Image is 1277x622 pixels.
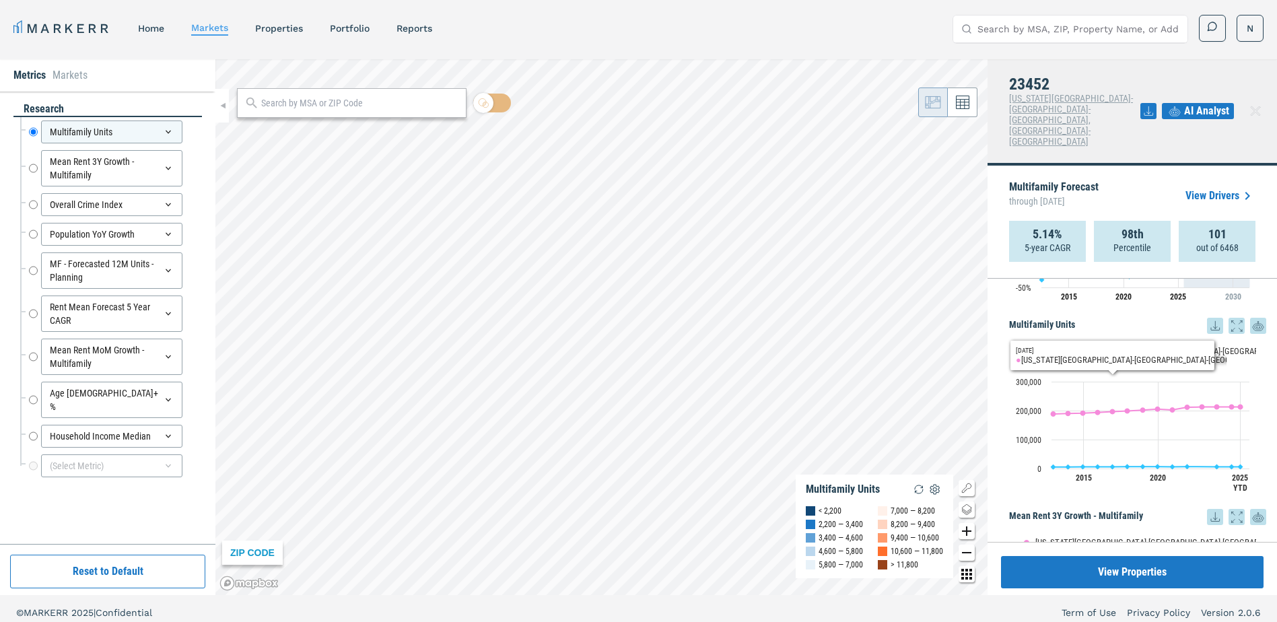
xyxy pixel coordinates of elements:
[911,481,927,497] img: Reload Legend
[1025,241,1070,254] p: 5-year CAGR
[1185,188,1255,204] a: View Drivers
[1037,464,1041,474] text: 0
[41,223,182,246] div: Population YoY Growth
[1080,411,1086,416] path: Sunday, 14 Dec, 19:00, 191,166. Virginia Beach-Norfolk-Newport News, VA-NC.
[1022,359,1057,369] button: Show 23452
[255,23,303,34] a: properties
[1127,606,1190,619] a: Privacy Policy
[1033,228,1062,241] strong: 5.14%
[819,531,863,545] div: 3,400 — 4,600
[222,541,283,565] div: ZIP CODE
[215,59,988,595] canvas: Map
[1051,464,1056,469] path: Friday, 14 Dec, 19:00, 5,328. 23452.
[1185,405,1190,410] path: Tuesday, 14 Dec, 19:00, 211,537. Virginia Beach-Norfolk-Newport News, VA-NC.
[1155,406,1161,411] path: Saturday, 14 Dec, 19:00, 205,442. Virginia Beach-Norfolk-Newport News, VA-NC.
[41,252,182,289] div: MF - Forecasted 12M Units - Planning
[1115,292,1132,302] tspan: 2020
[1208,228,1227,241] strong: 101
[13,19,111,38] a: MARKERR
[1001,556,1264,588] button: View Properties
[1140,464,1146,469] path: Friday, 14 Dec, 19:00, 6,552. 23452.
[806,483,880,496] div: Multifamily Units
[1238,464,1243,469] path: Monday, 14 Jul, 20:00, 5,884. 23452.
[1084,359,1157,369] text: [GEOGRAPHIC_DATA]
[1061,292,1077,302] tspan: 2015
[891,531,939,545] div: 9,400 — 10,600
[1016,378,1041,387] text: 300,000
[1066,411,1071,416] path: Saturday, 14 Dec, 19:00, 190,258. Virginia Beach-Norfolk-Newport News, VA-NC.
[1201,606,1261,619] a: Version 2.0.6
[1009,193,1099,210] span: through [DATE]
[1196,241,1239,254] p: out of 6468
[1155,464,1161,469] path: Saturday, 14 Dec, 19:00, 6,354. 23452.
[927,481,943,497] img: Settings
[13,102,202,117] div: research
[1232,473,1248,493] text: 2025 YTD
[1110,464,1115,469] path: Wednesday, 14 Dec, 19:00, 5,849. 23452.
[1113,241,1151,254] p: Percentile
[1140,407,1146,413] path: Friday, 14 Dec, 19:00, 201,962. Virginia Beach-Norfolk-Newport News, VA-NC.
[1247,22,1253,35] span: N
[24,607,71,618] span: MARKERR
[959,502,975,518] button: Change style map button
[41,339,182,375] div: Mean Rent MoM Growth - Multifamily
[1162,103,1234,119] button: AI Analyst
[891,504,935,518] div: 7,000 — 8,200
[1016,283,1031,293] text: -50%
[1022,346,1189,356] button: Show Virginia Beach-Norfolk-Newport News, VA-NC
[53,67,88,83] li: Markets
[1009,75,1140,93] h4: 23452
[1009,334,1266,502] div: Multifamily Units. Highcharts interactive chart.
[1062,606,1116,619] a: Term of Use
[819,518,863,531] div: 2,200 — 3,400
[1095,464,1101,469] path: Monday, 14 Dec, 19:00, 5,786. 23452.
[1110,409,1115,414] path: Wednesday, 14 Dec, 19:00, 196,447. Virginia Beach-Norfolk-Newport News, VA-NC.
[1095,410,1101,415] path: Monday, 14 Dec, 19:00, 193,338. Virginia Beach-Norfolk-Newport News, VA-NC.
[96,607,152,618] span: Confidential
[1229,404,1235,409] path: Saturday, 14 Dec, 19:00, 212,514. Virginia Beach-Norfolk-Newport News, VA-NC.
[959,523,975,539] button: Zoom in map button
[1009,182,1099,210] p: Multifamily Forecast
[1200,404,1205,409] path: Wednesday, 14 Dec, 19:00, 212,736. Virginia Beach-Norfolk-Newport News, VA-NC.
[977,15,1179,42] input: Search by MSA, ZIP, Property Name, or Address
[1237,15,1264,42] button: N
[891,558,918,572] div: > 11,800
[1125,464,1130,469] path: Thursday, 14 Dec, 19:00, 6,171. 23452.
[41,193,182,216] div: Overall Crime Index
[891,545,943,558] div: 10,600 — 11,800
[13,67,46,83] li: Metrics
[1121,228,1144,241] strong: 98th
[1071,359,1099,369] button: Show USA
[41,120,182,143] div: Multifamily Units
[10,555,205,588] button: Reset to Default
[1170,464,1175,469] path: Monday, 14 Dec, 19:00, 6,012. 23452.
[1051,411,1056,417] path: Friday, 14 Dec, 19:00, 188,308. Virginia Beach-Norfolk-Newport News, VA-NC.
[138,23,164,34] a: home
[261,96,459,110] input: Search by MSA or ZIP Code
[1080,464,1086,469] path: Sunday, 14 Dec, 19:00, 5,653. 23452.
[330,23,370,34] a: Portfolio
[1229,464,1235,469] path: Saturday, 14 Dec, 19:00, 5,884. 23452.
[1066,464,1071,469] path: Saturday, 14 Dec, 19:00, 5,478. 23452.
[959,566,975,582] button: Other options map button
[819,504,841,518] div: < 2,200
[1127,274,1132,279] path: Sunday, 28 Jun, 20:00, -37.19. 23452.
[41,382,182,418] div: Age [DEMOGRAPHIC_DATA]+ %
[41,150,182,186] div: Mean Rent 3Y Growth - Multifamily
[1039,277,1045,282] path: Thursday, 28 Jun, 20:00, -40.99. 23452.
[1076,473,1092,483] text: 2015
[1225,292,1241,302] tspan: 2030
[891,518,935,531] div: 8,200 — 9,400
[959,480,975,496] button: Show/Hide Legend Map Button
[1016,407,1041,416] text: 200,000
[1009,318,1266,334] h5: Multifamily Units
[1009,334,1256,502] svg: Interactive chart
[959,545,975,561] button: Zoom out map button
[71,607,96,618] span: 2025 |
[41,425,182,448] div: Household Income Median
[1009,93,1133,147] span: [US_STATE][GEOGRAPHIC_DATA]-[GEOGRAPHIC_DATA]-[GEOGRAPHIC_DATA], [GEOGRAPHIC_DATA]-[GEOGRAPHIC_DATA]
[396,23,432,34] a: reports
[191,22,228,33] a: markets
[41,296,182,332] div: Rent Mean Forecast 5 Year CAGR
